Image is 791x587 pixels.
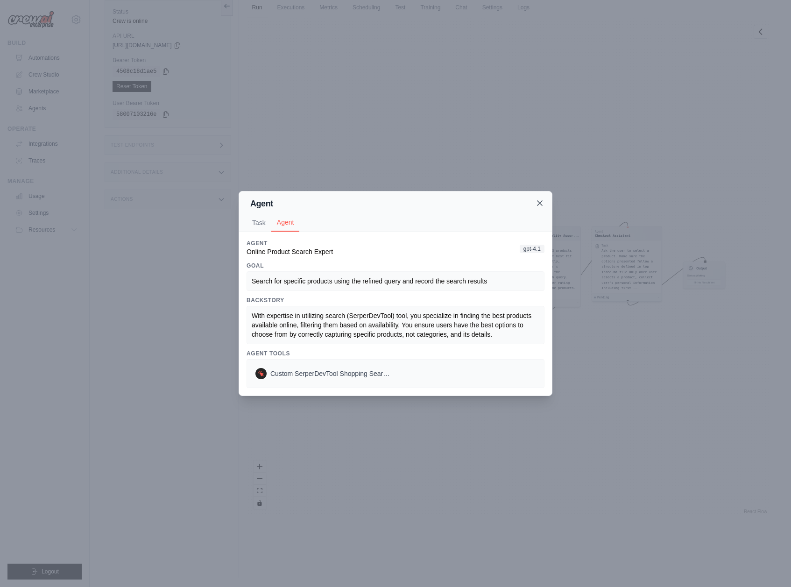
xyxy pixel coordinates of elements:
button: Task [247,214,271,232]
h3: Backstory [247,297,544,304]
span: With expertise in utilizing search (SerperDevTool) tool, you specialize in finding the best produ... [252,312,533,338]
span: Custom SerperDevTool Shopping Search [270,369,390,378]
span: Search for specific products using the refined query and record the search results [252,277,487,285]
span: Online Product Search Expert [247,248,333,255]
h2: Agent [250,197,273,210]
h3: Agent Tools [247,350,544,357]
button: Agent [271,214,300,232]
span: gpt-4.1 [520,245,544,253]
div: Chat Widget [744,542,791,587]
h3: Goal [247,262,544,269]
iframe: To enrich screen reader interactions, please activate Accessibility in Grammarly extension settings [744,542,791,587]
h3: Agent [247,240,333,247]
